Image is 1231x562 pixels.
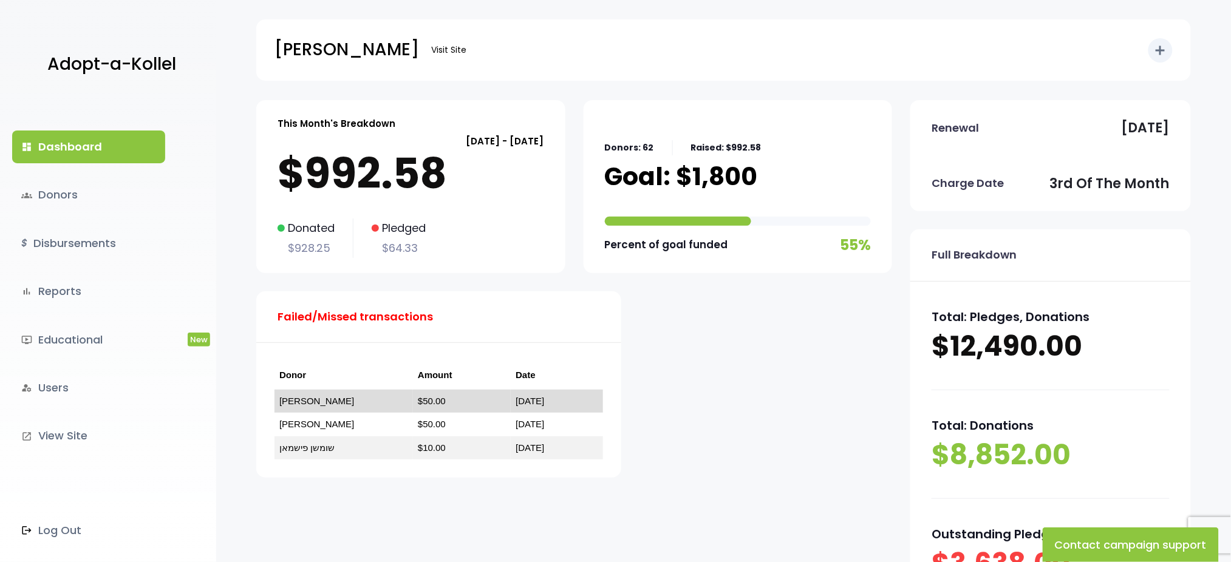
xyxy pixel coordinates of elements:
p: This Month's Breakdown [278,115,395,132]
p: 3rd of the month [1050,172,1170,196]
i: launch [21,431,32,442]
p: Goal: $1,800 [605,161,758,192]
a: groupsDonors [12,178,165,211]
p: Donated [278,218,335,238]
a: [PERSON_NAME] [279,396,354,406]
p: Total: Donations [932,415,1170,436]
p: [PERSON_NAME] [275,35,419,65]
p: 55% [840,232,871,258]
p: Pledged [372,218,426,238]
a: Visit Site [425,38,472,62]
p: $928.25 [278,239,335,258]
p: Percent of goal funded [605,235,728,254]
a: ondemand_videoEducationalNew [12,323,165,356]
a: launchView Site [12,419,165,452]
p: Full Breakdown [932,245,1017,265]
p: $992.58 [278,149,544,198]
a: $10.00 [418,442,446,453]
a: $50.00 [418,419,446,429]
button: add [1148,38,1173,63]
a: dashboardDashboard [12,130,165,163]
p: Donors: 62 [605,140,654,155]
a: [PERSON_NAME] [279,419,354,429]
p: $12,490.00 [932,328,1170,365]
p: Failed/Missed transactions [278,307,433,327]
button: Contact campaign support [1043,527,1219,562]
a: $Disbursements [12,227,165,260]
p: Total: Pledges, Donations [932,306,1170,328]
p: [DATE] [1122,116,1170,140]
a: שומשן פישמאן [279,442,335,453]
a: [DATE] [516,442,544,453]
span: New [188,333,210,347]
a: manage_accountsUsers [12,371,165,404]
p: Raised: $992.58 [691,140,762,155]
i: bar_chart [21,286,32,297]
a: $50.00 [418,396,446,406]
i: ondemand_video [21,334,32,345]
span: groups [21,190,32,201]
p: [DATE] - [DATE] [278,133,544,149]
p: Adopt-a-Kollel [47,49,176,80]
i: add [1153,43,1168,58]
i: dashboard [21,141,32,152]
p: Outstanding Pledges [932,523,1170,545]
a: Adopt-a-Kollel [41,35,176,94]
a: bar_chartReports [12,275,165,308]
i: manage_accounts [21,382,32,393]
p: Renewal [932,118,979,138]
p: Charge Date [932,174,1004,193]
th: Donor [275,361,413,390]
th: Date [511,361,603,390]
p: $64.33 [372,239,426,258]
a: Log Out [12,514,165,547]
th: Amount [413,361,511,390]
a: [DATE] [516,396,544,406]
a: [DATE] [516,419,544,429]
p: $8,852.00 [932,436,1170,474]
i: $ [21,235,27,252]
